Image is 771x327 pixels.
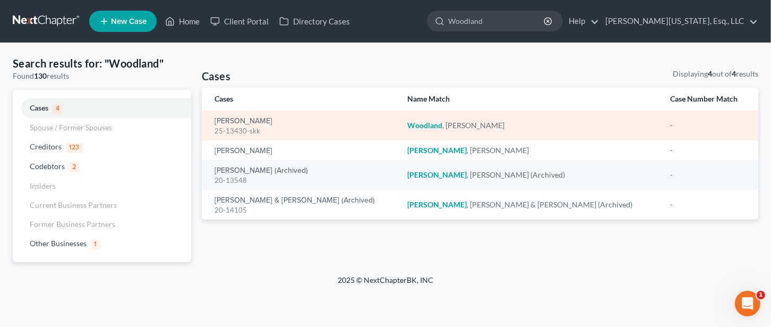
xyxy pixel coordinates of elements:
span: Cases [30,103,48,112]
th: Cases [202,88,399,111]
div: 20-14105 [215,205,390,215]
a: Help [563,12,599,31]
span: 2 [69,163,80,172]
span: Current Business Partners [30,200,117,209]
a: Former Business Partners [13,215,191,234]
span: 1 [91,240,100,249]
em: [PERSON_NAME] [407,146,467,155]
a: Insiders [13,177,191,196]
a: [PERSON_NAME] (Archived) [215,167,308,174]
th: Name Match [399,88,662,111]
div: 25-13430-skk [215,126,390,136]
div: - [671,170,746,180]
div: , [PERSON_NAME] [407,145,653,156]
strong: 4 [732,69,736,78]
span: Insiders [30,181,56,190]
div: - [671,120,746,131]
div: Found results [13,71,191,81]
a: [PERSON_NAME][US_STATE], Esq., LLC [600,12,758,31]
div: Displaying out of results [673,69,758,79]
a: Cases4 [13,98,191,118]
div: , [PERSON_NAME] [407,120,653,131]
strong: 130 [34,71,47,80]
em: Woodland [407,121,442,130]
a: Spouse / Former Spouses [13,118,191,137]
div: - [671,145,746,156]
span: 4 [53,104,63,114]
span: Other Businesses [30,239,87,248]
span: New Case [111,18,147,26]
h4: Search results for: "Woodland" [13,56,191,71]
a: [PERSON_NAME] [215,118,272,125]
span: Spouse / Former Spouses [30,123,112,132]
th: Case Number Match [662,88,758,111]
a: Client Portal [205,12,274,31]
strong: 4 [708,69,712,78]
span: Former Business Partners [30,220,115,229]
div: , [PERSON_NAME] & [PERSON_NAME] (Archived) [407,199,653,210]
h4: Cases [202,69,230,83]
div: 20-13548 [215,175,390,186]
a: Creditors123 [13,137,191,157]
a: Directory Cases [274,12,355,31]
iframe: Intercom live chat [735,291,760,316]
div: 2025 © NextChapterBK, INC [83,275,688,294]
div: , [PERSON_NAME] (Archived) [407,170,653,180]
input: Search by name... [448,11,545,31]
span: 123 [66,143,83,153]
a: Current Business Partners [13,196,191,215]
span: 1 [757,291,765,299]
a: [PERSON_NAME] [215,147,272,155]
div: - [671,199,746,210]
span: Creditors [30,142,62,151]
a: Codebtors2 [13,157,191,177]
a: Other Businesses1 [13,234,191,254]
em: [PERSON_NAME] [407,200,467,209]
span: Codebtors [30,162,65,171]
a: [PERSON_NAME] & [PERSON_NAME] (Archived) [215,197,375,204]
a: Home [160,12,205,31]
em: [PERSON_NAME] [407,170,467,179]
